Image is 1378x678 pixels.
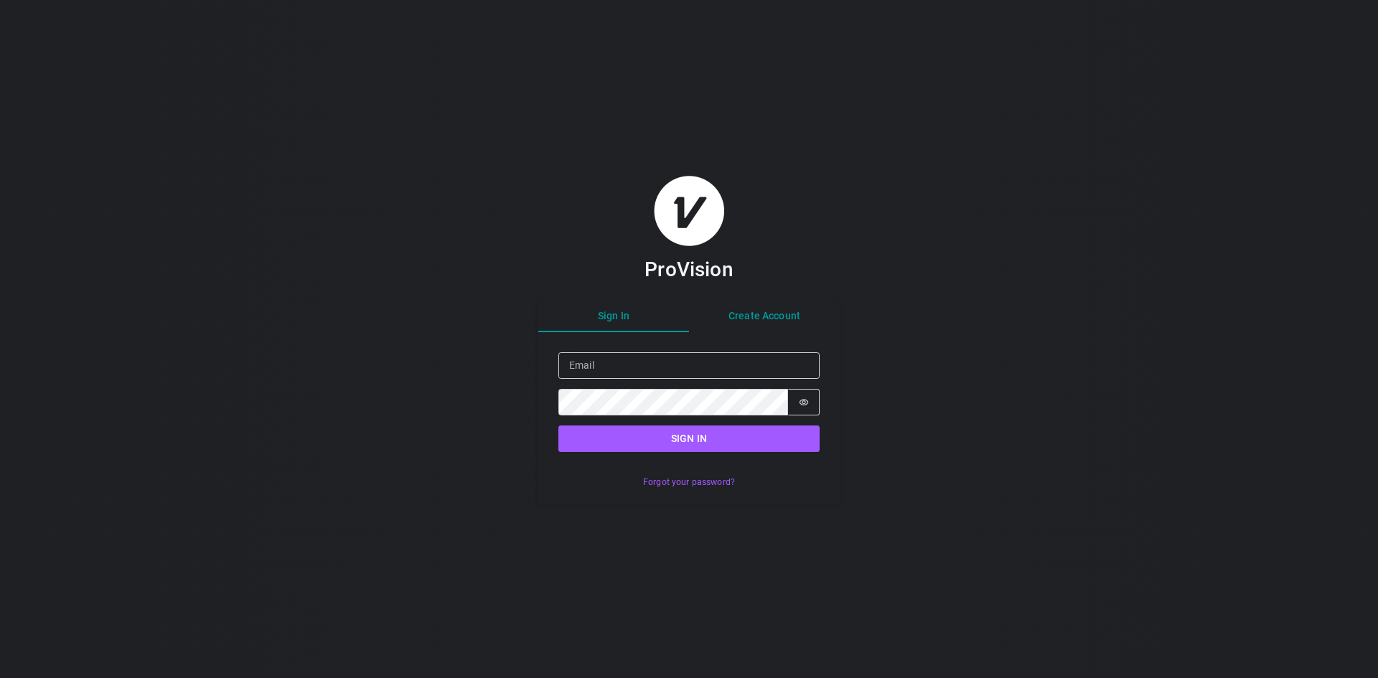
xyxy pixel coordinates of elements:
[558,425,820,452] button: Sign in
[689,301,840,332] button: Create Account
[538,301,689,332] button: Sign In
[645,257,733,282] h3: ProVision
[788,389,820,415] button: Show password
[558,352,820,379] input: Email
[635,472,742,493] button: Forgot your password?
